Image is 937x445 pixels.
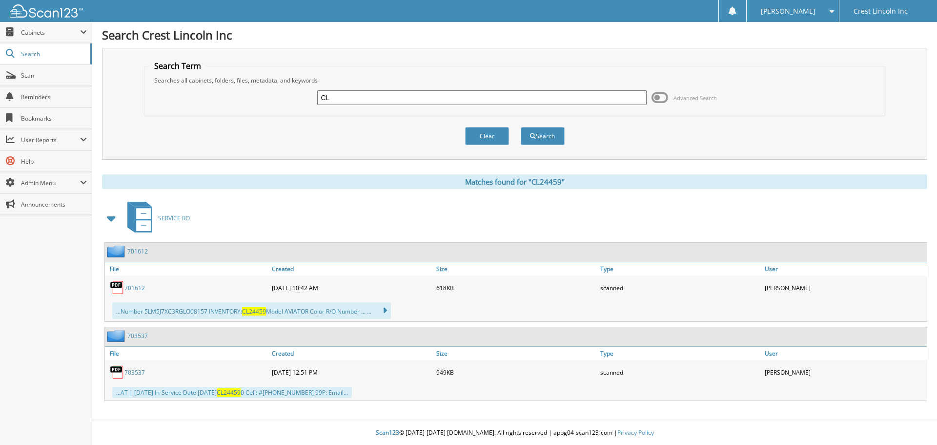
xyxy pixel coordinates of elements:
div: 949KB [434,362,598,382]
span: CL24459 [217,388,241,397]
span: SERVICE RO [158,214,190,222]
a: Privacy Policy [617,428,654,437]
span: CL24459 [242,307,266,316]
div: 618KB [434,278,598,297]
a: Type [598,347,762,360]
span: Announcements [21,200,87,209]
a: User [762,347,927,360]
a: 703537 [127,332,148,340]
a: 701612 [127,247,148,255]
span: Cabinets [21,28,80,37]
span: Admin Menu [21,179,80,187]
a: File [105,262,269,275]
button: Clear [465,127,509,145]
div: [DATE] 12:51 PM [269,362,434,382]
div: scanned [598,278,762,297]
span: Scan123 [376,428,399,437]
img: PDF.png [110,365,124,380]
a: File [105,347,269,360]
div: Matches found for "CL24459" [102,174,927,189]
span: Crest Lincoln Inc [854,8,908,14]
iframe: Chat Widget [888,398,937,445]
span: Scan [21,71,87,80]
span: User Reports [21,136,80,144]
a: Type [598,262,762,275]
a: 701612 [124,284,145,292]
a: Size [434,262,598,275]
span: Reminders [21,93,87,101]
span: Help [21,157,87,166]
a: User [762,262,927,275]
a: 703537 [124,368,145,377]
h1: Search Crest Lincoln Inc [102,27,927,43]
span: [PERSON_NAME] [761,8,815,14]
span: Bookmarks [21,114,87,123]
img: folder2.png [107,245,127,257]
button: Search [521,127,565,145]
div: [PERSON_NAME] [762,278,927,297]
div: Searches all cabinets, folders, files, metadata, and keywords [149,76,880,85]
div: [PERSON_NAME] [762,362,927,382]
a: Size [434,347,598,360]
img: scan123-logo-white.svg [10,4,83,18]
div: © [DATE]-[DATE] [DOMAIN_NAME]. All rights reserved | appg04-scan123-com | [92,421,937,445]
div: scanned [598,362,762,382]
a: SERVICE RO [122,199,190,237]
legend: Search Term [149,61,206,71]
span: Advanced Search [673,94,717,102]
span: Search [21,50,85,58]
a: Created [269,347,434,360]
div: ...AT | [DATE] In-Service Date [DATE] 0 Cell: #[PHONE_NUMBER] 99P: Email... [112,387,352,398]
img: folder2.png [107,330,127,342]
img: PDF.png [110,280,124,295]
a: Created [269,262,434,275]
div: [DATE] 10:42 AM [269,278,434,297]
div: ...Number 5LM5J7XC3RGLO08157 INVENTORY: Model AVIATOR Color R/O Number ... ... [112,302,391,319]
